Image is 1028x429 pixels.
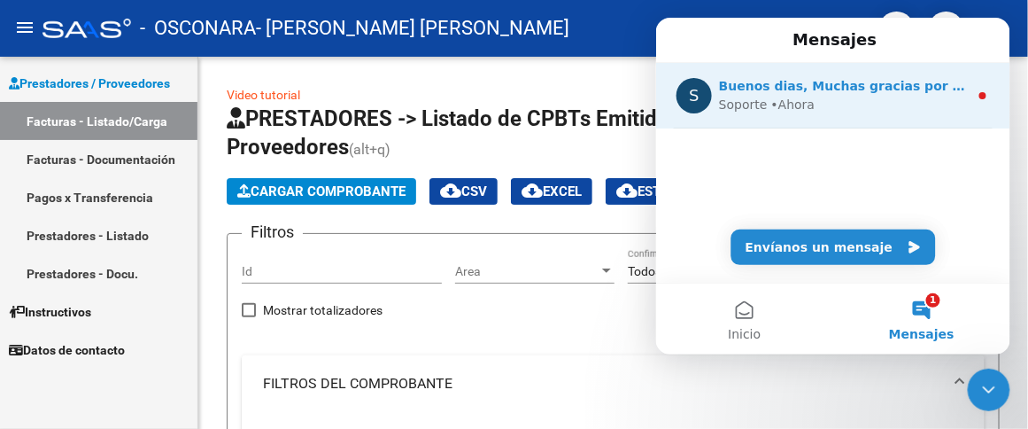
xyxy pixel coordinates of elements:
h3: Filtros [242,220,303,245]
span: Cargar Comprobante [237,183,406,199]
mat-icon: cloud_download [522,180,543,201]
span: Todos [628,264,661,278]
div: Soporte [63,78,112,97]
mat-icon: menu [14,17,35,38]
span: Mensajes [233,310,298,323]
span: PRESTADORES -> Listado de CPBTs Emitidos por Prestadores / Proveedores [227,106,854,160]
span: (alt+q) [349,141,390,158]
span: - OSCONARA [140,9,256,48]
span: Datos de contacto [9,340,125,360]
span: Area [455,264,599,279]
span: - [PERSON_NAME] [PERSON_NAME] [256,9,569,48]
mat-panel-title: FILTROS DEL COMPROBANTE [263,374,942,394]
mat-expansion-panel-header: FILTROS DEL COMPROBANTE [242,355,985,412]
a: Video tutorial [227,88,300,102]
span: CSV [440,183,487,199]
span: Mostrar totalizadores [263,300,383,321]
button: Cargar Comprobante [227,178,416,205]
span: EXCEL [522,183,582,199]
button: EXCEL [511,178,592,205]
button: Envíanos un mensaje [75,212,280,247]
span: Estandar [616,183,705,199]
mat-icon: cloud_download [440,180,461,201]
button: Estandar [606,178,715,205]
button: Mensajes [177,266,354,337]
div: • Ahora [115,78,159,97]
mat-icon: cloud_download [616,180,638,201]
iframe: Intercom live chat [968,369,1010,411]
span: Inicio [72,310,104,323]
iframe: Intercom live chat [656,18,1010,355]
span: Buenos dias, Muchas gracias por comunicarse con el soporte técnico de la plataforma. [63,61,669,75]
span: Prestadores / Proveedores [9,74,170,93]
button: CSV [429,178,498,205]
span: Instructivos [9,302,91,322]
